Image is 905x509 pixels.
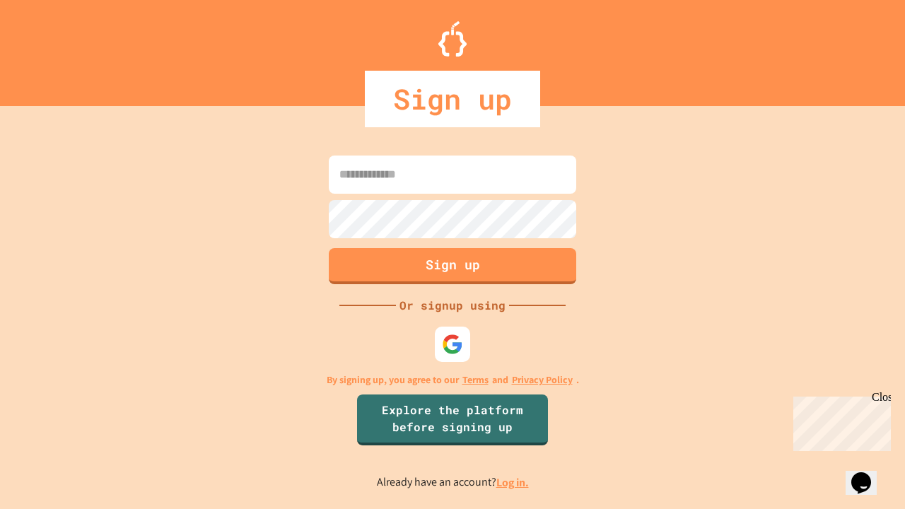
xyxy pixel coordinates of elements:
[846,452,891,495] iframe: chat widget
[377,474,529,491] p: Already have an account?
[512,373,573,387] a: Privacy Policy
[462,373,489,387] a: Terms
[6,6,98,90] div: Chat with us now!Close
[442,334,463,355] img: google-icon.svg
[327,373,579,387] p: By signing up, you agree to our and .
[438,21,467,57] img: Logo.svg
[365,71,540,127] div: Sign up
[496,475,529,490] a: Log in.
[329,248,576,284] button: Sign up
[357,394,548,445] a: Explore the platform before signing up
[396,297,509,314] div: Or signup using
[788,391,891,451] iframe: chat widget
